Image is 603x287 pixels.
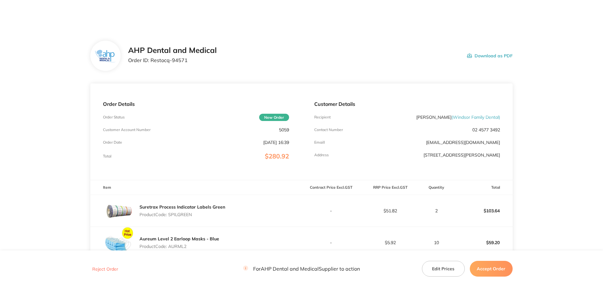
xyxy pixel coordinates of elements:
[314,153,329,157] p: Address
[454,203,512,218] p: $103.64
[103,128,151,132] p: Customer Account Number
[128,46,217,55] h2: AHP Dental and Medical
[33,9,96,19] a: Restocq logo
[139,236,219,242] a: Aureum Level 2 Earloop Masks - Blue
[302,240,361,245] p: -
[139,204,225,210] a: Suretrax Process Indicator Labels Green
[279,127,289,132] p: 5059
[139,212,225,217] p: Product Code: SPILGREEN
[422,261,465,277] button: Edit Prices
[453,180,513,195] th: Total
[263,140,289,145] p: [DATE] 16:39
[314,128,343,132] p: Contact Number
[103,154,111,158] p: Total
[103,195,134,227] img: bGE4Y2hlYg
[314,140,325,145] p: Emaill
[420,208,453,213] p: 2
[420,180,453,195] th: Quantity
[103,227,134,258] img: eGVhZWdycA
[243,266,360,272] p: For AHP Dental and Medical Supplier to action
[259,114,289,121] span: New Order
[426,140,500,145] a: [EMAIL_ADDRESS][DOMAIN_NAME]
[90,180,301,195] th: Item
[314,115,331,119] p: Recipient
[302,208,361,213] p: -
[302,180,361,195] th: Contract Price Excl. GST
[416,115,500,120] p: [PERSON_NAME]
[467,46,513,66] button: Download as PDF
[424,152,500,158] p: [STREET_ADDRESS][PERSON_NAME]
[95,50,116,62] img: ZjN5bDlnNQ
[103,140,122,145] p: Order Date
[265,152,289,160] span: $280.92
[361,208,419,213] p: $51.82
[314,101,500,107] p: Customer Details
[103,101,289,107] p: Order Details
[139,244,219,249] p: Product Code: AURML2
[472,127,500,132] p: 02 4577 3492
[90,266,120,272] button: Reject Order
[454,235,512,250] p: $59.20
[103,115,125,119] p: Order Status
[33,9,96,18] img: Restocq logo
[420,240,453,245] p: 10
[361,180,420,195] th: RRP Price Excl. GST
[361,240,419,245] p: $5.92
[452,114,500,120] span: ( Windsor Family Dental )
[128,57,217,63] p: Order ID: Restocq- 94571
[470,261,513,277] button: Accept Order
